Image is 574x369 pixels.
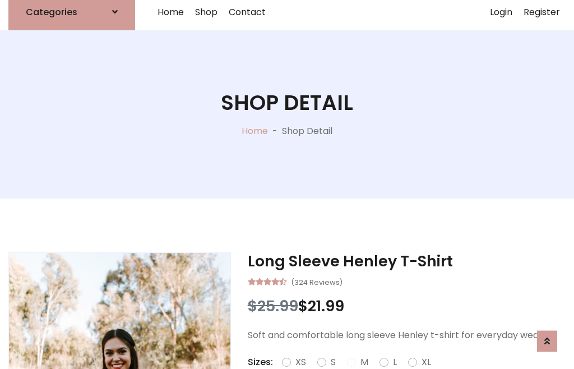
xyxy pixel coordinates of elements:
[248,356,273,369] p: Sizes:
[248,296,298,316] span: $25.99
[360,356,368,369] label: M
[268,124,282,138] p: -
[26,7,77,17] h6: Categories
[248,329,566,342] p: Soft and comfortable long sleeve Henley t-shirt for everyday wear.
[331,356,336,369] label: S
[291,275,342,288] small: (324 Reviews)
[221,90,353,116] h1: Shop Detail
[295,356,306,369] label: XS
[282,124,332,138] p: Shop Detail
[422,356,431,369] label: XL
[248,252,566,270] h3: Long Sleeve Henley T-Shirt
[308,296,344,316] span: 21.99
[242,124,268,137] a: Home
[248,297,566,315] h3: $
[393,356,397,369] label: L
